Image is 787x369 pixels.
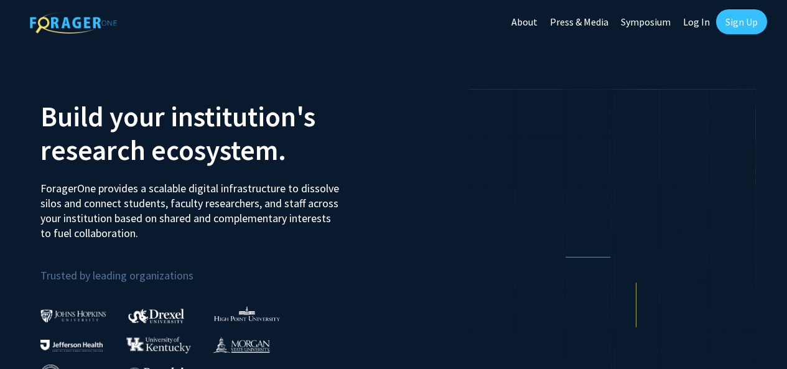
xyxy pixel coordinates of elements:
img: University of Kentucky [126,337,191,353]
img: High Point University [214,306,280,321]
img: Johns Hopkins University [40,309,106,322]
h2: Build your institution's research ecosystem. [40,100,384,167]
img: ForagerOne Logo [30,12,117,34]
img: Morgan State University [213,337,270,353]
a: Sign Up [716,9,767,34]
img: Thomas Jefferson University [40,340,103,352]
img: Drexel University [128,309,184,323]
p: Trusted by leading organizations [40,251,384,285]
p: ForagerOne provides a scalable digital infrastructure to dissolve silos and connect students, fac... [40,172,343,241]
